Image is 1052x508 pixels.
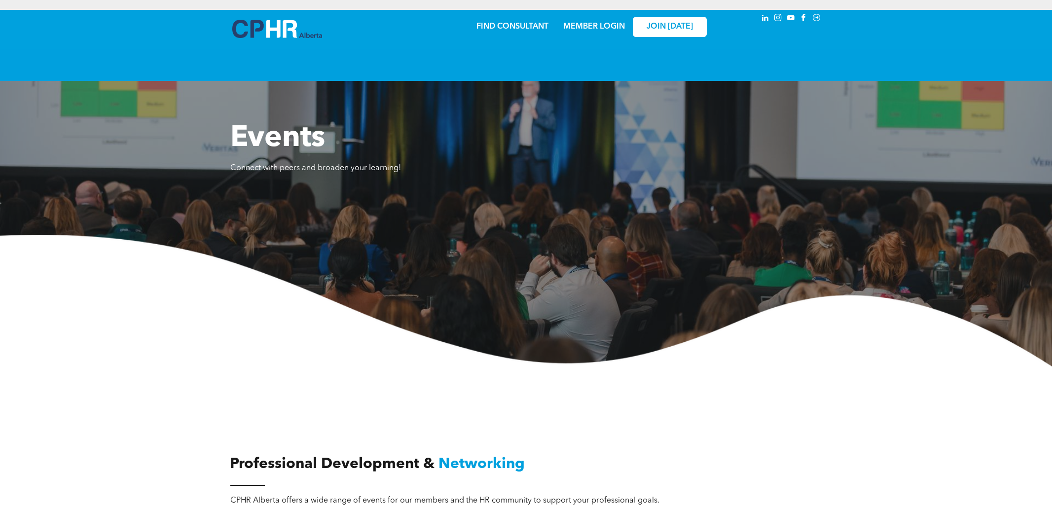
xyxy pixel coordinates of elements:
[760,12,771,26] a: linkedin
[563,23,625,31] a: MEMBER LOGIN
[786,12,797,26] a: youtube
[633,17,707,37] a: JOIN [DATE]
[230,497,659,505] span: CPHR Alberta offers a wide range of events for our members and the HR community to support your p...
[230,124,325,153] span: Events
[438,457,525,472] span: Networking
[230,164,401,172] span: Connect with peers and broaden your learning!
[647,22,693,32] span: JOIN [DATE]
[811,12,822,26] a: Social network
[476,23,548,31] a: FIND CONSULTANT
[773,12,784,26] a: instagram
[798,12,809,26] a: facebook
[230,457,435,472] span: Professional Development &
[232,20,322,38] img: A blue and white logo for cp alberta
